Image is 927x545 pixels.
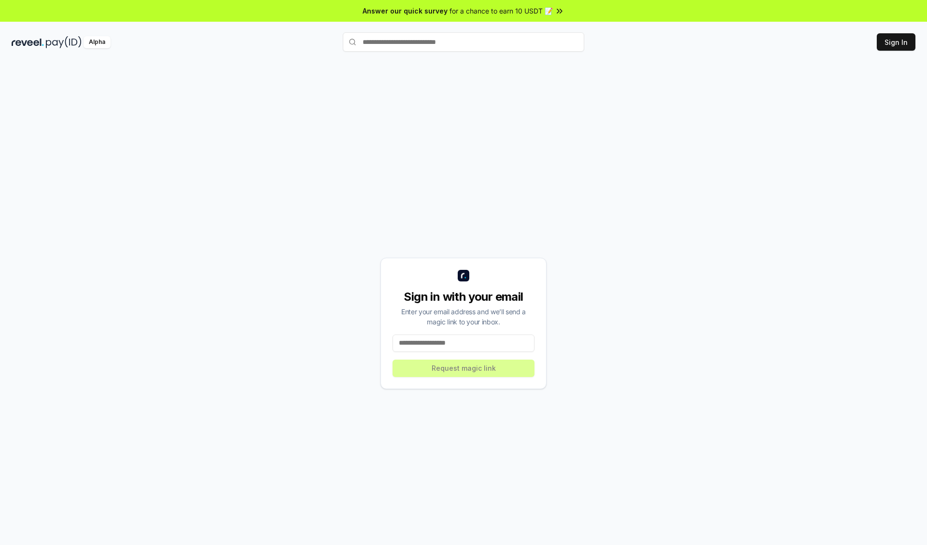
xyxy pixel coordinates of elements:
span: Answer our quick survey [363,6,448,16]
button: Sign In [877,33,915,51]
div: Alpha [84,36,111,48]
div: Enter your email address and we’ll send a magic link to your inbox. [393,307,534,327]
span: for a chance to earn 10 USDT 📝 [449,6,553,16]
img: reveel_dark [12,36,44,48]
img: pay_id [46,36,82,48]
img: logo_small [458,270,469,281]
div: Sign in with your email [393,289,534,305]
